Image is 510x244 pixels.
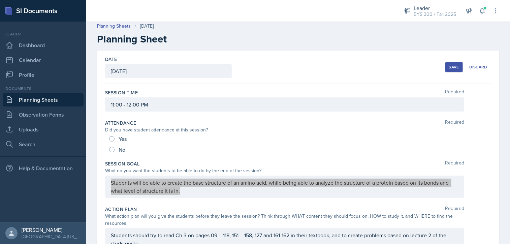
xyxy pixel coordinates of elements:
[3,108,84,121] a: Observation Forms
[140,23,154,30] div: [DATE]
[469,64,487,70] div: Discard
[3,93,84,106] a: Planning Sheets
[111,100,458,109] p: 11:00 - 12:00 PM
[105,126,464,133] div: Did you have student attendance at this session?
[97,33,499,45] h2: Planning Sheet
[445,89,464,96] span: Required
[3,31,84,37] div: Leader
[414,11,456,18] div: BYS 300 / Fall 2025
[22,233,81,240] div: [GEOGRAPHIC_DATA][US_STATE] in [GEOGRAPHIC_DATA]
[445,206,464,213] span: Required
[22,226,81,233] div: [PERSON_NAME]
[105,160,139,167] label: Session Goal
[3,123,84,136] a: Uploads
[105,89,138,96] label: Session Time
[105,167,464,174] div: What do you want the students to be able to do by the end of the session?
[449,64,459,70] div: Save
[3,86,84,92] div: Documents
[414,4,456,12] div: Leader
[3,138,84,151] a: Search
[3,161,84,175] div: Help & Documentation
[105,56,117,63] label: Date
[97,23,131,30] a: Planning Sheets
[105,206,137,213] label: Action Plan
[111,179,458,195] p: Students will be able to create the base structure of an amino acid, while being able to analyze ...
[3,68,84,82] a: Profile
[105,120,136,126] label: Attendance
[3,38,84,52] a: Dashboard
[445,120,464,126] span: Required
[3,53,84,67] a: Calendar
[466,62,491,72] button: Discard
[445,62,463,72] button: Save
[119,135,127,142] span: Yes
[105,213,464,227] div: What action plan will you give the students before they leave the session? Think through WHAT con...
[119,146,125,153] span: No
[445,160,464,167] span: Required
